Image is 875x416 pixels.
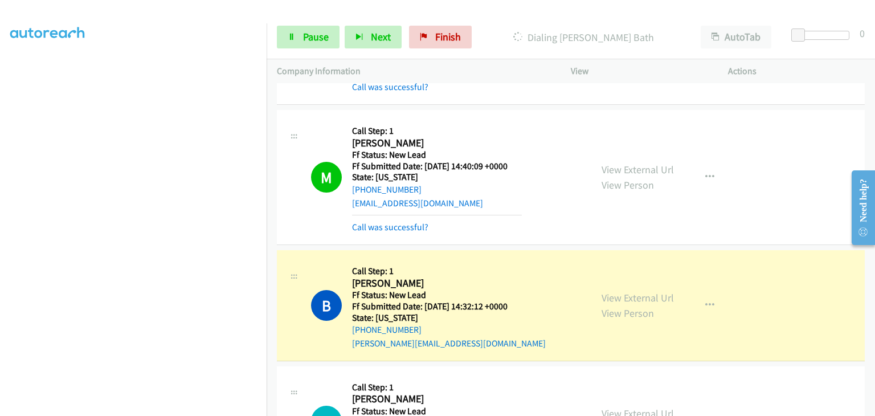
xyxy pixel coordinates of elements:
p: Company Information [277,64,550,78]
span: Next [371,30,391,43]
a: Call was successful? [352,222,428,233]
p: View [571,64,708,78]
a: View Person [602,307,654,320]
h5: Ff Status: New Lead [352,149,522,161]
a: View External Url [602,291,674,304]
h5: Call Step: 1 [352,382,508,393]
h5: State: [US_STATE] [352,172,522,183]
a: [PHONE_NUMBER] [352,184,422,195]
div: 0 [860,26,865,41]
h5: State: [US_STATE] [352,312,546,324]
a: View External Url [602,163,674,176]
h5: Ff Submitted Date: [DATE] 14:32:12 +0000 [352,301,546,312]
h2: [PERSON_NAME] [352,393,508,406]
p: Actions [728,64,865,78]
button: Next [345,26,402,48]
button: AutoTab [701,26,771,48]
iframe: Resource Center [843,162,875,253]
h2: [PERSON_NAME] [352,137,522,150]
h1: M [311,162,342,193]
span: Finish [435,30,461,43]
h2: [PERSON_NAME] [352,277,546,290]
span: Pause [303,30,329,43]
h1: B [311,290,342,321]
a: View Person [602,178,654,191]
div: Delay between calls (in seconds) [797,31,849,40]
p: Dialing [PERSON_NAME] Bath [487,30,680,45]
h5: Call Step: 1 [352,125,522,137]
a: Call was successful? [352,81,428,92]
h5: Ff Status: New Lead [352,289,546,301]
a: Pause [277,26,340,48]
h5: Call Step: 1 [352,266,546,277]
a: [PHONE_NUMBER] [352,324,422,335]
a: [PERSON_NAME][EMAIL_ADDRESS][DOMAIN_NAME] [352,338,546,349]
a: Finish [409,26,472,48]
h5: Ff Submitted Date: [DATE] 14:40:09 +0000 [352,161,522,172]
a: [EMAIL_ADDRESS][DOMAIN_NAME] [352,198,483,209]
